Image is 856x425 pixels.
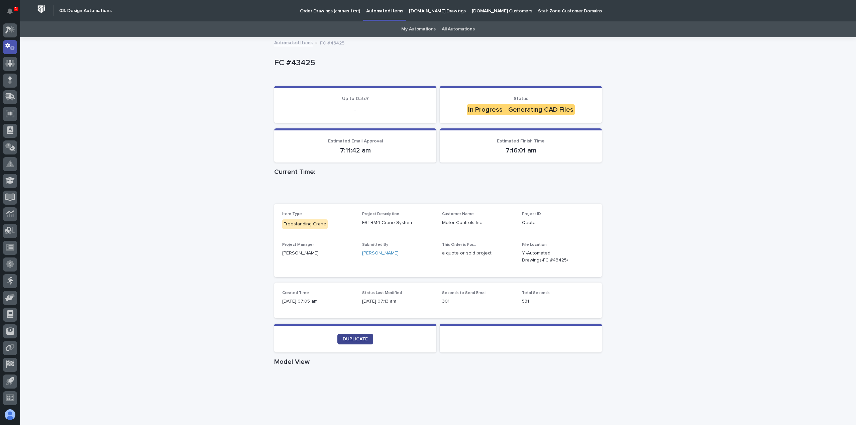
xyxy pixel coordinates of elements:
span: Submitted By [362,243,388,247]
p: 7:11:42 am [282,146,428,154]
p: - [282,106,428,114]
span: Estimated Email Approval [328,139,383,143]
a: Automated Items [274,38,313,46]
span: File Location [522,243,547,247]
span: Item Type [282,212,302,216]
span: Project Manager [282,243,314,247]
: Y:\Automated Drawings\FC #43425\ [522,250,578,264]
p: Quote [522,219,594,226]
p: 7:16:01 am [448,146,594,154]
h2: 03. Design Automations [59,8,112,14]
div: In Progress - Generating CAD Files [467,104,575,115]
p: FSTRM4 Crane System [362,219,434,226]
a: My Automations [401,21,436,37]
button: Notifications [3,4,17,18]
span: Project ID [522,212,541,216]
span: Up to Date? [342,96,369,101]
h1: Current Time: [274,168,602,176]
span: Created Time [282,291,309,295]
span: Seconds to Send Email [442,291,487,295]
span: Customer Name [442,212,474,216]
span: Estimated Finish Time [497,139,545,143]
p: FC #43425 [320,39,344,46]
iframe: Current Time: [274,179,602,204]
p: [DATE] 07:13 am [362,298,434,305]
span: Status [514,96,528,101]
p: 301 [442,298,514,305]
a: DUPLICATE [337,334,373,344]
p: FC #43425 [274,58,599,68]
div: Notifications1 [8,8,17,19]
span: Status Last Modified [362,291,402,295]
div: Freestanding Crane [282,219,328,229]
span: Project Description [362,212,399,216]
p: [DATE] 07:05 am [282,298,354,305]
p: 1 [15,6,17,11]
span: DUPLICATE [343,337,368,341]
h1: Model View [274,358,602,366]
a: All Automations [442,21,474,37]
p: a quote or sold project [442,250,514,257]
p: 531 [522,298,594,305]
span: Total Seconds [522,291,550,295]
img: Workspace Logo [35,3,47,15]
a: [PERSON_NAME] [362,250,399,257]
p: Motor Controls Inc. [442,219,514,226]
p: [PERSON_NAME] [282,250,354,257]
button: users-avatar [3,408,17,422]
span: This Order is For... [442,243,476,247]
